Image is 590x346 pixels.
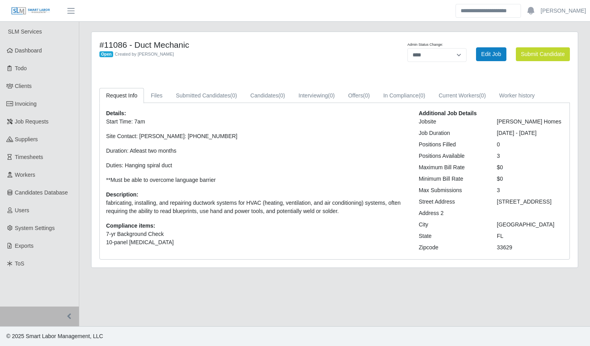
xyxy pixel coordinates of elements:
p: Site Contact: [PERSON_NAME]: [PHONE_NUMBER] [106,132,407,140]
span: © 2025 Smart Labor Management, LLC [6,333,103,339]
span: (0) [230,92,237,99]
b: Description: [106,191,138,198]
span: Open [99,51,113,58]
span: Exports [15,243,34,249]
div: Max Submissions [413,186,491,195]
a: Current Workers [432,88,493,103]
a: [PERSON_NAME] [541,7,586,15]
div: Positions Filled [413,140,491,149]
div: Zipcode [413,243,491,252]
a: Candidates [244,88,292,103]
p: Start Time: 7am [106,118,407,126]
div: 3 [491,186,569,195]
span: (0) [278,92,285,99]
div: Address 2 [413,209,491,217]
img: SLM Logo [11,7,50,15]
div: [DATE] - [DATE] [491,129,569,137]
b: Additional Job Details [419,110,477,116]
b: Compliance items: [106,223,155,229]
div: 33629 [491,243,569,252]
div: [PERSON_NAME] Homes [491,118,569,126]
div: State [413,232,491,240]
b: Details: [106,110,126,116]
span: ToS [15,260,24,267]
span: Candidates Database [15,189,68,196]
a: In Compliance [377,88,432,103]
span: System Settings [15,225,55,231]
button: Submit Candidate [516,47,570,61]
span: (0) [418,92,425,99]
div: 0 [491,140,569,149]
span: Dashboard [15,47,42,54]
a: Files [144,88,169,103]
span: Users [15,207,30,213]
span: Invoicing [15,101,37,107]
li: 7-yr Background Check [106,230,407,238]
p: fabricating, installing, and repairing ductwork systems for HVAC (heating, ventilation, and air c... [106,199,407,215]
span: Todo [15,65,27,71]
span: Workers [15,172,35,178]
div: [GEOGRAPHIC_DATA] [491,221,569,229]
span: (0) [328,92,335,99]
p: Duration: Atleast two months [106,147,407,155]
div: Minimum Bill Rate [413,175,491,183]
span: SLM Services [8,28,42,35]
div: Street Address [413,198,491,206]
span: Clients [15,83,32,89]
a: Offers [342,88,377,103]
a: Worker history [493,88,541,103]
a: Interviewing [292,88,342,103]
h4: #11086 - Duct Mechanic [99,40,369,50]
span: Job Requests [15,118,49,125]
div: Positions Available [413,152,491,160]
div: 3 [491,152,569,160]
div: Jobsite [413,118,491,126]
a: Request Info [99,88,144,103]
p: Duties: Hanging spiral duct [106,161,407,170]
li: 10-panel [MEDICAL_DATA] [106,238,407,247]
div: FL [491,232,569,240]
span: Created by [PERSON_NAME] [115,52,174,56]
div: Maximum Bill Rate [413,163,491,172]
span: (0) [363,92,370,99]
span: (0) [479,92,486,99]
input: Search [456,4,521,18]
a: Edit Job [476,47,506,61]
div: [STREET_ADDRESS] [491,198,569,206]
span: Suppliers [15,136,38,142]
div: $0 [491,163,569,172]
label: Admin Status Change: [407,42,443,48]
div: $0 [491,175,569,183]
p: **Must be able to overcome language barrier [106,176,407,184]
div: Job Duration [413,129,491,137]
div: City [413,221,491,229]
span: Timesheets [15,154,43,160]
a: Submitted Candidates [169,88,244,103]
